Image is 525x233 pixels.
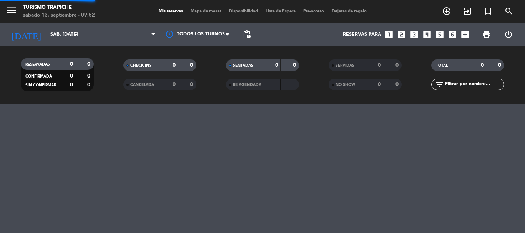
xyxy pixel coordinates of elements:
strong: 0 [378,82,381,87]
strong: 0 [395,63,400,68]
span: RESERVADAS [25,63,50,66]
input: Filtrar por nombre... [444,80,504,89]
span: Tarjetas de regalo [328,9,370,13]
span: Mis reservas [155,9,187,13]
div: sábado 13. septiembre - 09:52 [23,12,95,19]
span: Mapa de mesas [187,9,225,13]
i: turned_in_not [483,7,493,16]
strong: 0 [173,63,176,68]
i: looks_4 [422,30,432,40]
strong: 0 [275,63,278,68]
i: menu [6,5,17,16]
i: power_settings_new [504,30,513,39]
i: arrow_drop_down [71,30,81,39]
i: looks_5 [435,30,445,40]
i: looks_6 [447,30,457,40]
strong: 0 [481,63,484,68]
span: Lista de Espera [262,9,299,13]
strong: 0 [70,61,73,67]
strong: 0 [498,63,503,68]
i: [DATE] [6,26,47,43]
span: SERVIDAS [336,64,354,68]
span: Reservas para [343,32,381,37]
strong: 0 [173,82,176,87]
div: Turismo Trapiche [23,4,95,12]
i: add_circle_outline [442,7,451,16]
strong: 0 [70,73,73,79]
strong: 0 [190,82,194,87]
i: filter_list [435,80,444,89]
i: looks_one [384,30,394,40]
span: SIN CONFIRMAR [25,83,56,87]
span: print [482,30,491,39]
span: Pre-acceso [299,9,328,13]
span: NO SHOW [336,83,355,87]
i: looks_3 [409,30,419,40]
i: looks_two [397,30,407,40]
i: search [504,7,513,16]
strong: 0 [70,82,73,88]
span: CONFIRMADA [25,74,52,78]
span: TOTAL [436,64,448,68]
strong: 0 [87,61,92,67]
button: menu [6,5,17,19]
strong: 0 [87,82,92,88]
strong: 0 [395,82,400,87]
span: CHECK INS [130,64,151,68]
span: SENTADAS [233,64,253,68]
strong: 0 [190,63,194,68]
span: CANCELADA [130,83,154,87]
span: RE AGENDADA [233,83,261,87]
strong: 0 [87,73,92,79]
div: LOG OUT [497,23,519,46]
span: Disponibilidad [225,9,262,13]
strong: 0 [293,63,297,68]
strong: 0 [378,63,381,68]
span: pending_actions [242,30,251,39]
i: exit_to_app [463,7,472,16]
i: add_box [460,30,470,40]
